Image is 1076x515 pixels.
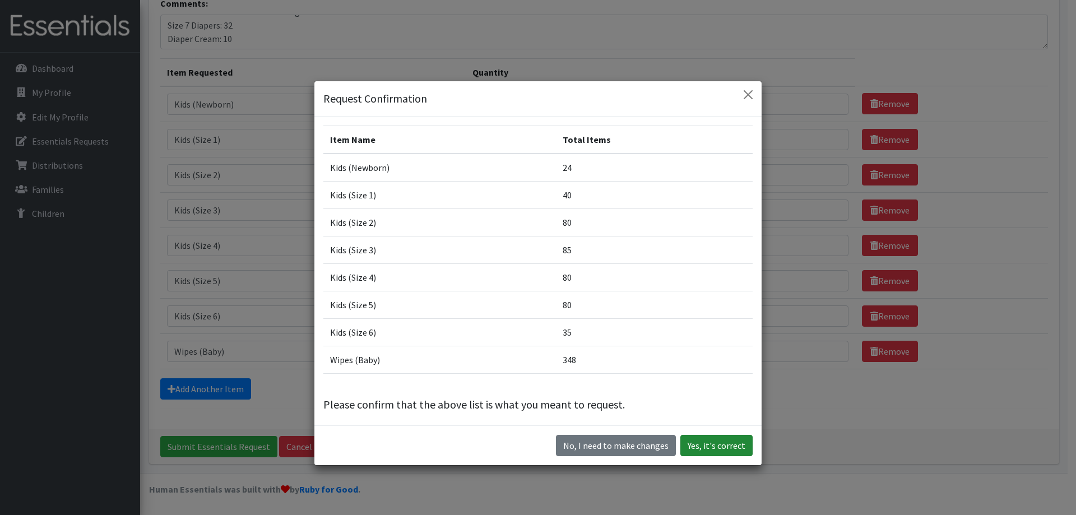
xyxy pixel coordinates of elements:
[556,236,753,263] td: 85
[323,396,753,413] p: Please confirm that the above list is what you meant to request.
[323,181,556,208] td: Kids (Size 1)
[323,346,556,373] td: Wipes (Baby)
[323,126,556,154] th: Item Name
[323,236,556,263] td: Kids (Size 3)
[556,435,676,456] button: No I need to make changes
[556,181,753,208] td: 40
[556,318,753,346] td: 35
[556,208,753,236] td: 80
[323,90,427,107] h5: Request Confirmation
[739,86,757,104] button: Close
[323,263,556,291] td: Kids (Size 4)
[556,154,753,182] td: 24
[680,435,753,456] button: Yes, it's correct
[323,154,556,182] td: Kids (Newborn)
[323,291,556,318] td: Kids (Size 5)
[323,208,556,236] td: Kids (Size 2)
[323,318,556,346] td: Kids (Size 6)
[556,126,753,154] th: Total Items
[556,346,753,373] td: 348
[556,291,753,318] td: 80
[556,263,753,291] td: 80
